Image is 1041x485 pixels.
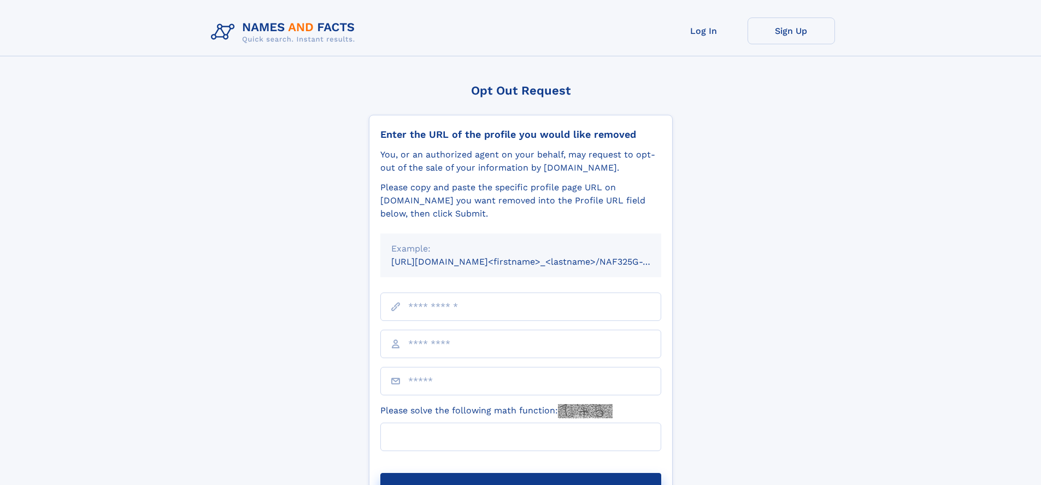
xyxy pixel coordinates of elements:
[207,17,364,47] img: Logo Names and Facts
[380,148,661,174] div: You, or an authorized agent on your behalf, may request to opt-out of the sale of your informatio...
[748,17,835,44] a: Sign Up
[660,17,748,44] a: Log In
[391,242,650,255] div: Example:
[369,84,673,97] div: Opt Out Request
[380,181,661,220] div: Please copy and paste the specific profile page URL on [DOMAIN_NAME] you want removed into the Pr...
[380,404,613,418] label: Please solve the following math function:
[380,128,661,141] div: Enter the URL of the profile you would like removed
[391,256,682,267] small: [URL][DOMAIN_NAME]<firstname>_<lastname>/NAF325G-xxxxxxxx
